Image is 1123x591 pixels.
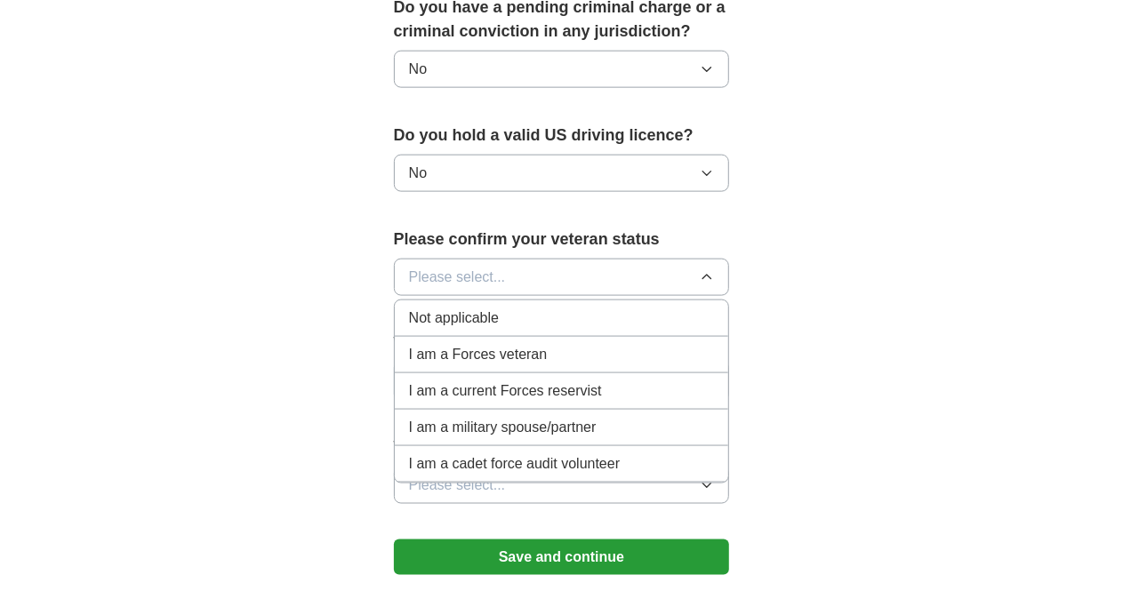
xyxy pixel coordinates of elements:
[409,417,597,438] span: I am a military spouse/partner
[394,228,730,252] label: Please confirm your veteran status
[394,155,730,192] button: No
[394,124,730,148] label: Do you hold a valid US driving licence?
[394,51,730,88] button: No
[394,467,730,504] button: Please select...
[394,539,730,575] button: Save and continue
[409,453,620,475] span: I am a cadet force audit volunteer
[409,380,602,402] span: I am a current Forces reservist
[409,163,427,184] span: No
[409,267,506,288] span: Please select...
[394,259,730,296] button: Please select...
[409,475,506,496] span: Please select...
[409,344,548,365] span: I am a Forces veteran
[409,59,427,80] span: No
[409,307,499,329] span: Not applicable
